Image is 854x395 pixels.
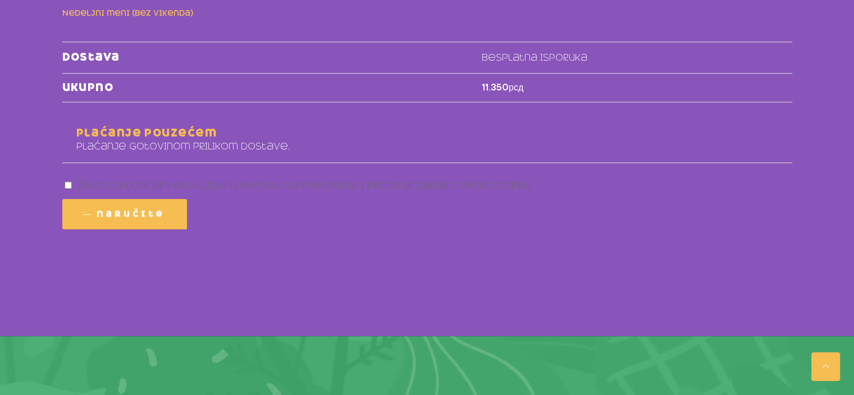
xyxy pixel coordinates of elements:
[65,181,72,189] input: Želim da dobijam ekskluzivnu e-poštu sa popustima i informacijama o proizvodima
[62,42,479,73] th: Dostava
[62,73,479,102] th: Ukupno
[97,206,165,222] span: Naručite
[62,7,465,20] p: Nedeljni meni (bez vikenda)
[76,128,778,139] label: Plaćanje pouzećem
[482,51,792,65] label: Besplatna isporuka
[62,199,187,229] button: Naručite
[482,81,523,93] bdi: 11.350
[509,81,523,93] span: рсд
[76,139,778,154] p: Plaćanje gotovinom prilikom dostave.
[76,180,530,192] span: Želim da dobijam ekskluzivnu e-poštu sa popustima i informacijama o proizvodima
